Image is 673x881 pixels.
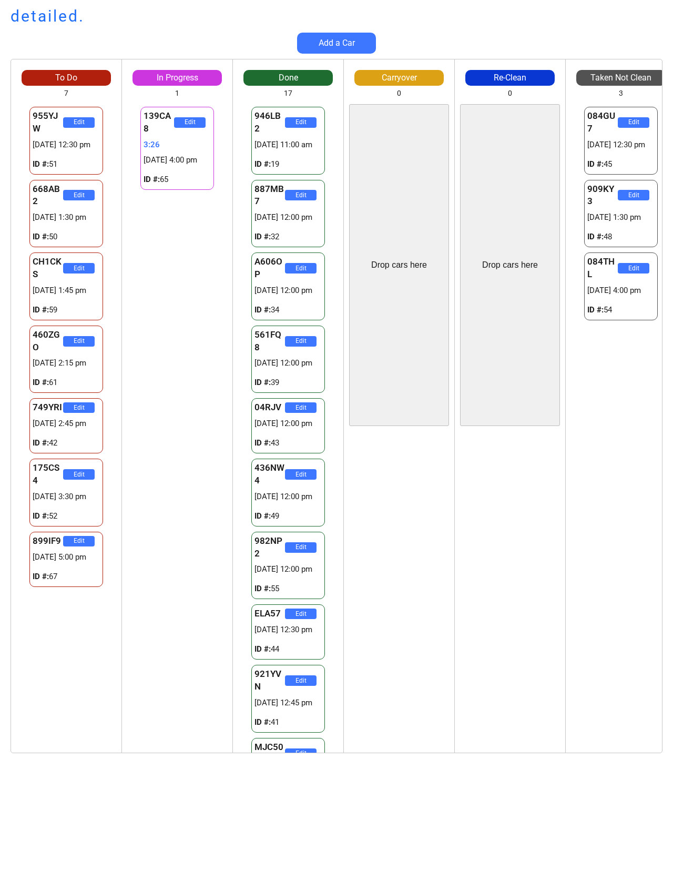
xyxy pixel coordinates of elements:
[33,159,49,169] strong: ID #:
[254,438,322,449] div: 43
[285,402,317,413] button: Edit
[508,88,512,99] div: 0
[618,117,649,128] button: Edit
[33,256,63,281] div: CH1CKS
[33,159,100,170] div: 51
[465,72,555,84] div: Re-Clean
[254,584,271,593] strong: ID #:
[243,72,333,84] div: Done
[254,329,285,354] div: 561FQ8
[254,583,322,594] div: 55
[144,110,174,135] div: 139CA8
[254,232,271,241] strong: ID #:
[63,336,95,347] button: Edit
[254,183,285,208] div: 887MB7
[33,377,100,388] div: 61
[254,231,322,242] div: 32
[587,110,618,135] div: 084GU7
[33,329,63,354] div: 460ZGO
[144,155,211,166] div: [DATE] 4:00 pm
[254,697,322,708] div: [DATE] 12:45 pm
[33,438,100,449] div: 42
[254,285,322,296] div: [DATE] 12:00 pm
[285,336,317,347] button: Edit
[64,88,68,99] div: 7
[285,748,317,759] button: Edit
[254,377,322,388] div: 39
[144,175,160,184] strong: ID #:
[33,438,49,448] strong: ID #:
[285,117,317,128] button: Edit
[618,190,649,200] button: Edit
[618,263,649,274] button: Edit
[33,572,49,581] strong: ID #:
[33,305,49,315] strong: ID #:
[33,232,49,241] strong: ID #:
[254,607,285,620] div: ELA57
[33,462,63,487] div: 175CS4
[63,469,95,480] button: Edit
[254,668,285,693] div: 921YVN
[63,536,95,546] button: Edit
[397,88,401,99] div: 0
[285,542,317,553] button: Edit
[587,159,655,170] div: 45
[33,401,63,414] div: 749YRI
[285,675,317,686] button: Edit
[254,305,322,316] div: 34
[254,491,322,502] div: [DATE] 12:00 pm
[354,72,444,84] div: Carryover
[22,72,111,84] div: To Do
[254,624,322,635] div: [DATE] 12:30 pm
[371,259,427,271] div: Drop cars here
[587,231,655,242] div: 48
[285,469,317,480] button: Edit
[254,159,322,170] div: 19
[254,511,271,521] strong: ID #:
[254,717,271,727] strong: ID #:
[254,717,322,728] div: 41
[33,285,100,296] div: [DATE] 1:45 pm
[33,183,63,208] div: 668AB2
[132,72,222,84] div: In Progress
[63,402,95,413] button: Edit
[254,462,285,487] div: 436NW4
[587,212,655,223] div: [DATE] 1:30 pm
[144,139,211,150] div: 3:26
[33,231,100,242] div: 50
[254,438,271,448] strong: ID #:
[175,88,179,99] div: 1
[254,159,271,169] strong: ID #:
[284,88,292,99] div: 17
[254,139,322,150] div: [DATE] 11:00 am
[254,644,271,654] strong: ID #:
[254,212,322,223] div: [DATE] 12:00 pm
[254,305,271,315] strong: ID #:
[254,110,285,135] div: 946LB2
[33,511,49,521] strong: ID #:
[33,535,63,548] div: 899IF9
[254,564,322,575] div: [DATE] 12:00 pm
[33,511,100,522] div: 52
[254,378,271,387] strong: ID #:
[587,285,655,296] div: [DATE] 4:00 pm
[254,401,285,414] div: 04RJV
[576,72,666,84] div: Taken Not Clean
[63,190,95,200] button: Edit
[33,491,100,502] div: [DATE] 3:30 pm
[33,110,63,135] div: 955YJW
[587,305,604,315] strong: ID #:
[254,256,285,281] div: A606OP
[619,88,623,99] div: 3
[33,378,49,387] strong: ID #:
[587,159,604,169] strong: ID #:
[297,33,376,54] button: Add a Car
[482,259,538,271] div: Drop cars here
[63,117,95,128] button: Edit
[285,609,317,619] button: Edit
[11,5,85,27] h1: detailed.
[587,232,604,241] strong: ID #:
[33,305,100,316] div: 59
[33,139,100,150] div: [DATE] 12:30 pm
[144,174,211,185] div: 65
